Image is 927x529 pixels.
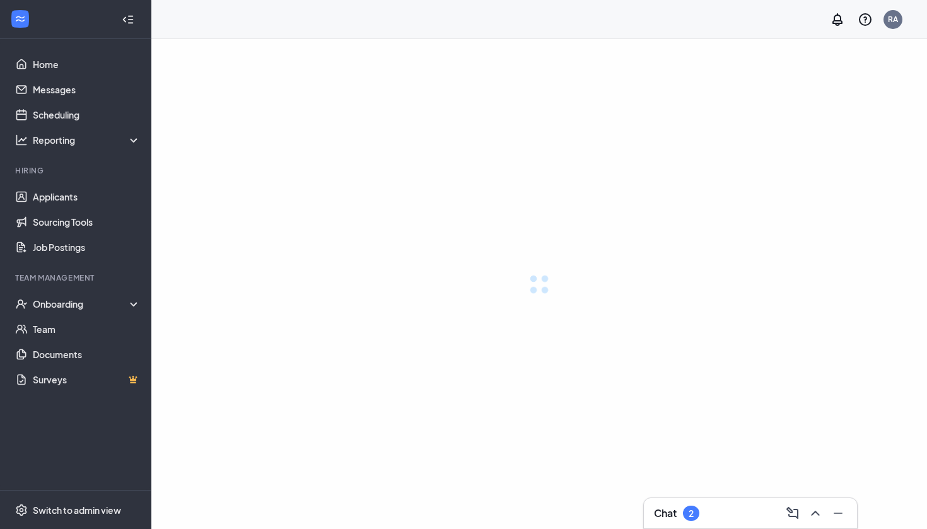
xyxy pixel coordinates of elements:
svg: Minimize [831,506,846,521]
a: Applicants [33,184,141,209]
svg: Collapse [122,13,134,26]
div: Team Management [15,272,138,283]
a: Documents [33,342,141,367]
svg: Notifications [830,12,845,27]
button: Minimize [827,503,847,523]
a: Scheduling [33,102,141,127]
a: Sourcing Tools [33,209,141,235]
svg: Settings [15,504,28,516]
h3: Chat [654,506,677,520]
a: SurveysCrown [33,367,141,392]
svg: UserCheck [15,298,28,310]
button: ComposeMessage [781,503,802,523]
svg: QuestionInfo [858,12,873,27]
div: Hiring [15,165,138,176]
div: Switch to admin view [33,504,121,516]
div: Reporting [33,134,141,146]
a: Home [33,52,141,77]
svg: Analysis [15,134,28,146]
a: Job Postings [33,235,141,260]
a: Messages [33,77,141,102]
div: 2 [689,508,694,519]
div: RA [888,14,898,25]
svg: ComposeMessage [785,506,800,521]
button: ChevronUp [804,503,824,523]
svg: ChevronUp [808,506,823,521]
svg: WorkstreamLogo [14,13,26,25]
a: Team [33,317,141,342]
div: Onboarding [33,298,141,310]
